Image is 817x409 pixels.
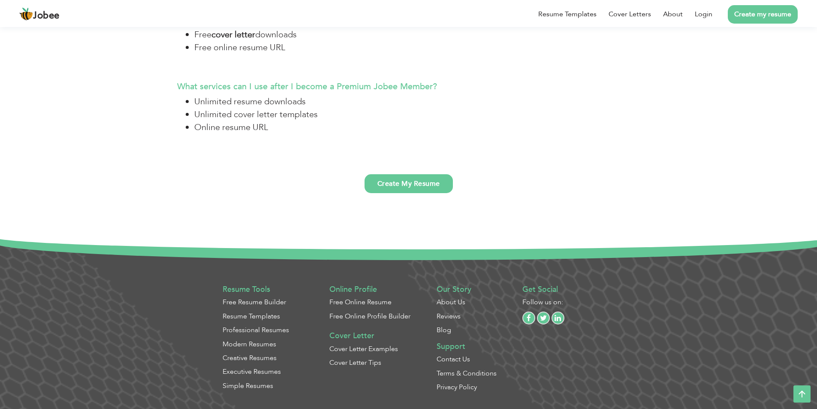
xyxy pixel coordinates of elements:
[223,339,276,349] a: Modern Resumes
[19,7,33,21] img: jobee.io
[329,358,381,367] a: Cover Letter Tips
[437,382,477,392] a: Privacy Policy
[194,108,640,121] li: Unlimited cover letter templates
[33,11,60,21] span: Jobee
[223,312,280,321] a: Resume Templates
[194,41,640,54] li: Free online resume URL
[223,285,321,294] h4: Resume Tools
[365,174,453,193] a: Create My Resume
[437,325,451,335] a: Blog
[329,344,398,354] a: Cover Letter Examples
[695,9,712,19] a: Login
[329,331,428,341] h4: Cover Letter
[211,29,255,40] b: cover letter
[194,28,640,41] li: Free downloads
[177,82,640,92] h4: What services can I use after I become a Premium Jobee Member?
[223,325,289,335] a: Professional Resumes
[437,285,514,294] h4: Our Story
[609,9,651,19] a: Cover Letters
[437,369,497,378] a: Terms & Conditions
[223,353,277,363] a: Creative Resumes
[329,297,392,307] a: Free Online Resume
[194,121,640,134] li: Online resume URL
[538,9,597,19] a: Resume Templates
[728,5,798,24] a: Create my resume
[522,297,621,307] p: Follow us on:
[437,297,465,307] a: About Us
[194,95,640,108] li: Unlimited resume downloads
[522,285,621,294] h4: Get Social
[437,342,514,351] h4: Support
[223,381,273,391] a: Simple Resumes
[329,285,428,294] h4: Online Profile
[19,7,60,21] a: Jobee
[223,367,281,376] a: Executive Resumes
[437,312,461,321] a: Reviews
[329,312,410,321] a: Free Online Profile Builder
[223,297,286,307] a: Free Resume Builder
[663,9,683,19] a: About
[437,354,470,364] a: Contact Us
